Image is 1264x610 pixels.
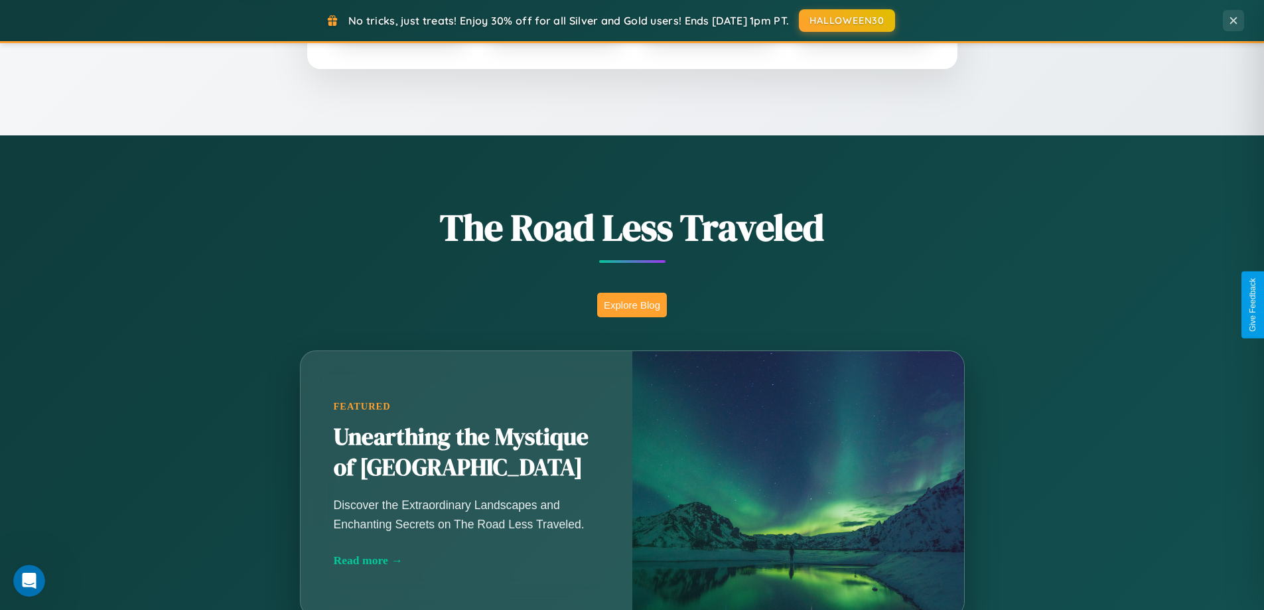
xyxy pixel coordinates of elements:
div: Read more → [334,554,599,568]
button: Explore Blog [597,293,667,317]
h2: Unearthing the Mystique of [GEOGRAPHIC_DATA] [334,422,599,483]
button: HALLOWEEN30 [799,9,895,32]
h1: The Road Less Traveled [234,202,1030,253]
p: Discover the Extraordinary Landscapes and Enchanting Secrets on The Road Less Traveled. [334,496,599,533]
div: Give Feedback [1248,278,1257,332]
iframe: Intercom live chat [13,565,45,597]
span: No tricks, just treats! Enjoy 30% off for all Silver and Gold users! Ends [DATE] 1pm PT. [348,14,789,27]
div: Featured [334,401,599,412]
